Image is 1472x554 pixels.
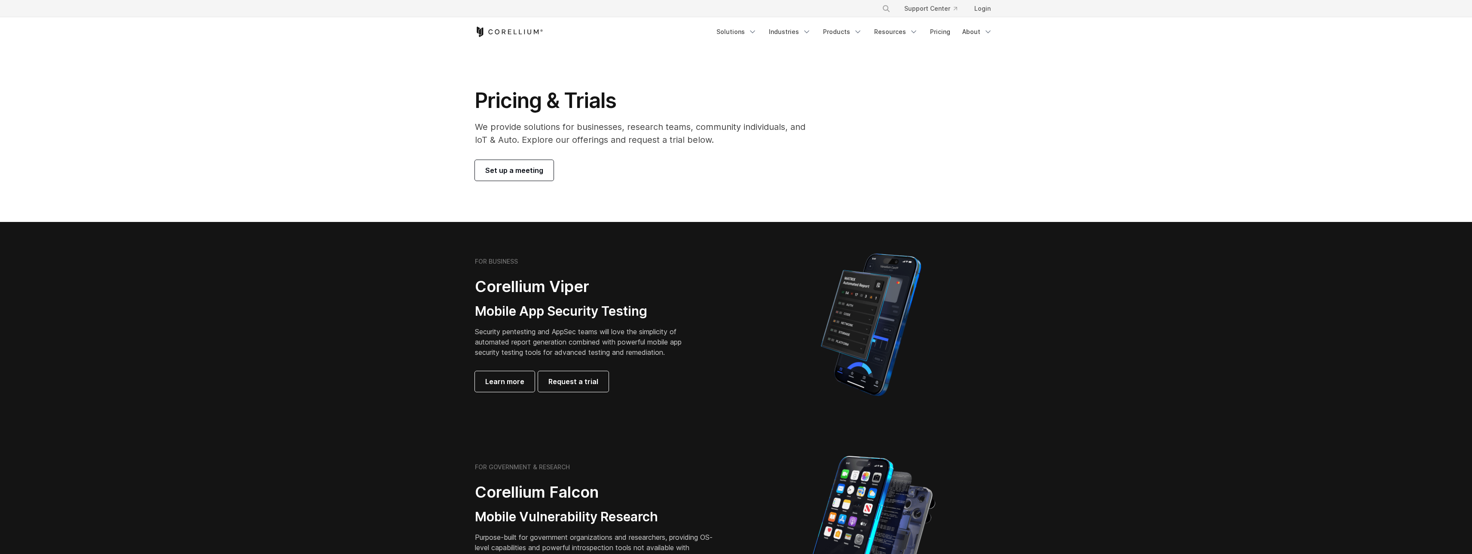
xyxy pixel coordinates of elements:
span: Request a trial [548,376,598,387]
h6: FOR GOVERNMENT & RESEARCH [475,463,570,471]
h3: Mobile Vulnerability Research [475,509,716,525]
h2: Corellium Viper [475,277,695,296]
a: About [957,24,998,40]
div: Navigation Menu [711,24,998,40]
button: Search [878,1,894,16]
a: Solutions [711,24,762,40]
a: Industries [764,24,816,40]
p: We provide solutions for businesses, research teams, community individuals, and IoT & Auto. Explo... [475,120,817,146]
a: Request a trial [538,371,609,392]
p: Security pentesting and AppSec teams will love the simplicity of automated report generation comb... [475,326,695,357]
span: Learn more [485,376,524,387]
a: Login [967,1,998,16]
span: Set up a meeting [485,165,543,175]
a: Support Center [897,1,964,16]
a: Set up a meeting [475,160,554,181]
h6: FOR BUSINESS [475,258,518,265]
h3: Mobile App Security Testing [475,303,695,320]
h1: Pricing & Trials [475,88,817,114]
img: Corellium MATRIX automated report on iPhone showing app vulnerability test results across securit... [806,249,936,400]
a: Pricing [925,24,955,40]
a: Corellium Home [475,27,543,37]
a: Resources [869,24,923,40]
a: Products [818,24,867,40]
a: Learn more [475,371,535,392]
h2: Corellium Falcon [475,483,716,502]
div: Navigation Menu [872,1,998,16]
